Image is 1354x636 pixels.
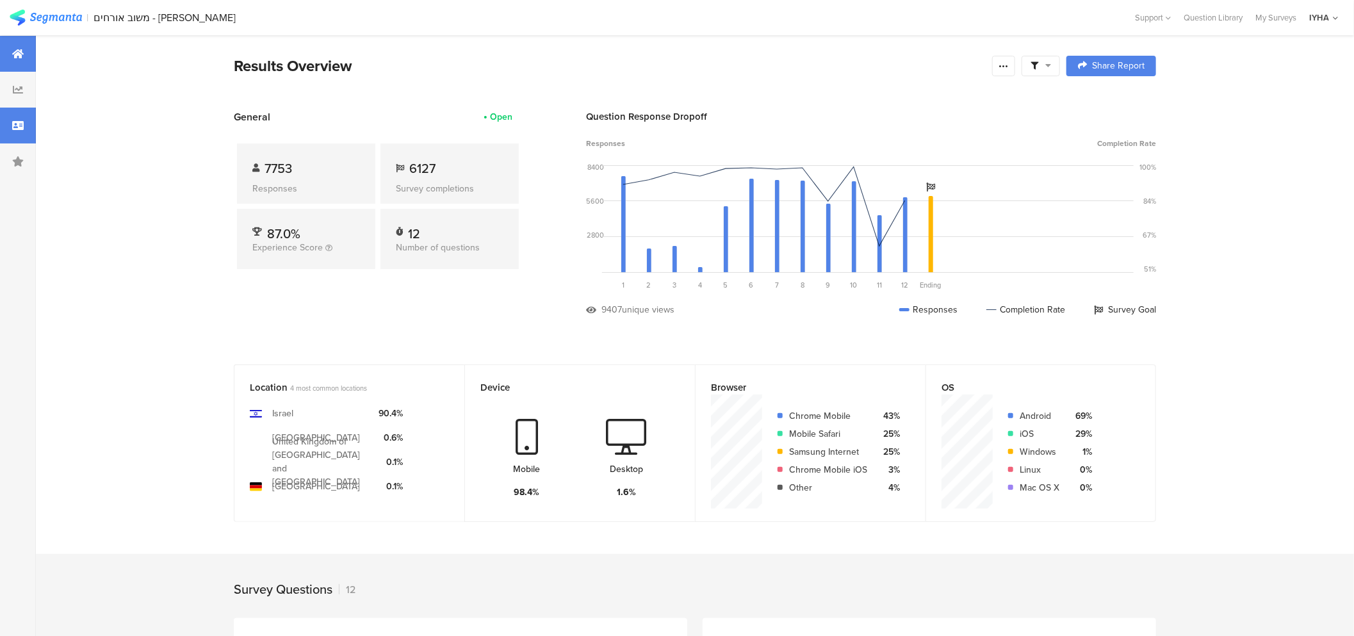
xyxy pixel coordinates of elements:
span: 87.0% [267,224,300,243]
div: 0.1% [379,480,403,493]
span: Experience Score [252,241,323,254]
div: 2800 [587,230,604,240]
div: 84% [1143,196,1156,206]
div: Chrome Mobile [789,409,867,423]
div: Windows [1020,445,1059,459]
div: Mobile Safari [789,427,867,441]
div: United Kingdom of [GEOGRAPHIC_DATA] and [GEOGRAPHIC_DATA] [272,435,368,489]
span: 6127 [409,159,436,178]
span: 10 [851,280,858,290]
div: Other [789,481,867,494]
div: 67% [1143,230,1156,240]
div: Support [1135,8,1171,28]
div: 1% [1070,445,1092,459]
div: [GEOGRAPHIC_DATA] [272,480,360,493]
span: 4 [698,280,702,290]
div: Results Overview [234,54,986,77]
div: Desktop [610,462,643,476]
a: My Surveys [1249,12,1303,24]
span: 9 [826,280,831,290]
div: 69% [1070,409,1092,423]
div: 5600 [586,196,604,206]
div: 0% [1070,463,1092,477]
div: 43% [877,409,900,423]
span: 7 [775,280,779,290]
div: 0.1% [379,455,403,469]
div: Survey completions [396,182,503,195]
div: Open [490,110,512,124]
span: 7753 [265,159,292,178]
div: | [87,10,89,25]
img: segmanta logo [10,10,82,26]
div: Chrome Mobile iOS [789,463,867,477]
span: Responses [586,138,625,149]
div: Android [1020,409,1059,423]
span: 1 [622,280,624,290]
i: Survey Goal [926,183,935,192]
div: 100% [1139,162,1156,172]
div: iOS [1020,427,1059,441]
div: Survey Questions [234,580,332,599]
span: Number of questions [396,241,480,254]
div: משוב אורחים - [PERSON_NAME] [94,12,236,24]
div: 51% [1144,264,1156,274]
div: 12 [408,224,420,237]
div: Survey Goal [1094,303,1156,316]
div: Linux [1020,463,1059,477]
div: 1.6% [617,485,636,499]
div: Responses [252,182,360,195]
span: Share Report [1092,61,1145,70]
div: Device [480,380,658,395]
div: unique views [622,303,674,316]
a: Question Library [1177,12,1249,24]
div: IYHA [1309,12,1329,24]
div: Responses [899,303,958,316]
span: 5 [724,280,728,290]
div: Question Response Dropoff [586,110,1156,124]
div: Location [250,380,428,395]
span: Completion Rate [1097,138,1156,149]
div: 3% [877,463,900,477]
div: Mobile [514,462,541,476]
div: Ending [918,280,943,290]
span: 6 [749,280,754,290]
div: Mac OS X [1020,481,1059,494]
div: 4% [877,481,900,494]
div: OS [942,380,1119,395]
div: 29% [1070,427,1092,441]
div: 0% [1070,481,1092,494]
div: 25% [877,427,900,441]
span: 4 most common locations [290,383,367,393]
span: 3 [673,280,676,290]
div: 98.4% [514,485,540,499]
span: 12 [902,280,909,290]
div: 8400 [587,162,604,172]
div: 9407 [601,303,622,316]
div: Israel [272,407,293,420]
div: Samsung Internet [789,445,867,459]
div: Browser [711,380,889,395]
div: Completion Rate [986,303,1065,316]
span: 11 [877,280,882,290]
span: 2 [647,280,651,290]
div: 0.6% [379,431,403,444]
div: 12 [339,582,355,597]
div: 25% [877,445,900,459]
div: 90.4% [379,407,403,420]
div: [GEOGRAPHIC_DATA] [272,431,360,444]
span: General [234,110,270,124]
span: 8 [801,280,804,290]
